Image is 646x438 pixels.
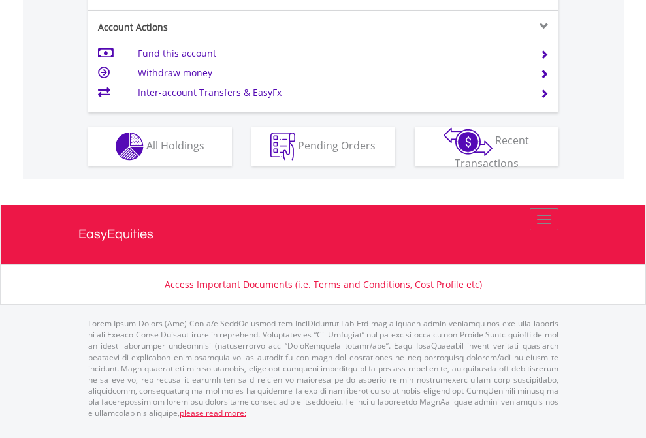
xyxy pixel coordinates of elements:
[146,138,204,152] span: All Holdings
[180,407,246,418] a: please read more:
[298,138,376,152] span: Pending Orders
[165,278,482,290] a: Access Important Documents (i.e. Terms and Conditions, Cost Profile etc)
[78,205,568,264] a: EasyEquities
[88,318,558,418] p: Lorem Ipsum Dolors (Ame) Con a/e SeddOeiusmod tem InciDiduntut Lab Etd mag aliquaen admin veniamq...
[88,127,232,166] button: All Holdings
[138,63,524,83] td: Withdraw money
[88,21,323,34] div: Account Actions
[444,127,493,156] img: transactions-zar-wht.png
[251,127,395,166] button: Pending Orders
[270,133,295,161] img: pending_instructions-wht.png
[116,133,144,161] img: holdings-wht.png
[138,44,524,63] td: Fund this account
[138,83,524,102] td: Inter-account Transfers & EasyFx
[415,127,558,166] button: Recent Transactions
